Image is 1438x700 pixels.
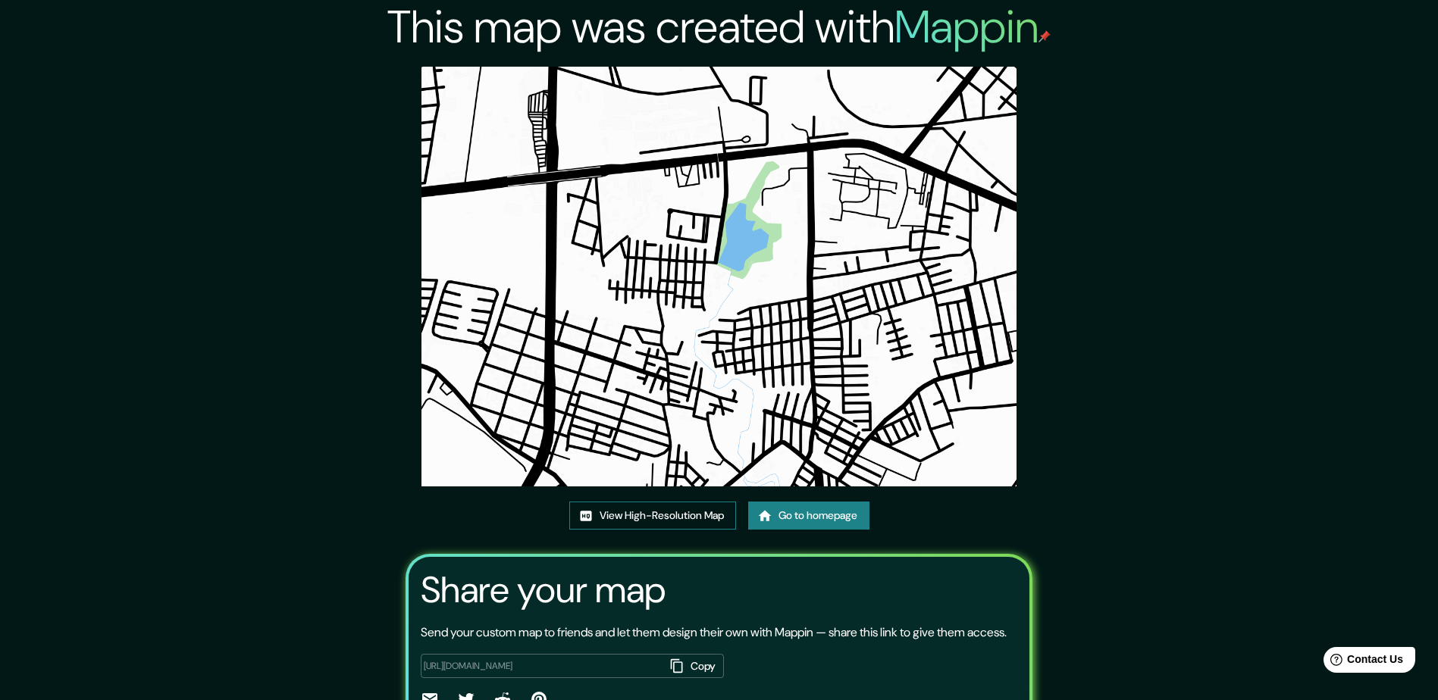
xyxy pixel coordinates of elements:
[421,569,666,611] h3: Share your map
[1303,641,1421,683] iframe: Help widget launcher
[421,67,1016,486] img: created-map
[665,654,724,679] button: Copy
[748,502,869,530] a: Go to homepage
[421,623,1007,642] p: Send your custom map to friends and let them design their own with Mappin — share this link to gi...
[1039,30,1051,42] img: mappin-pin
[569,502,736,530] a: View High-Resolution Map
